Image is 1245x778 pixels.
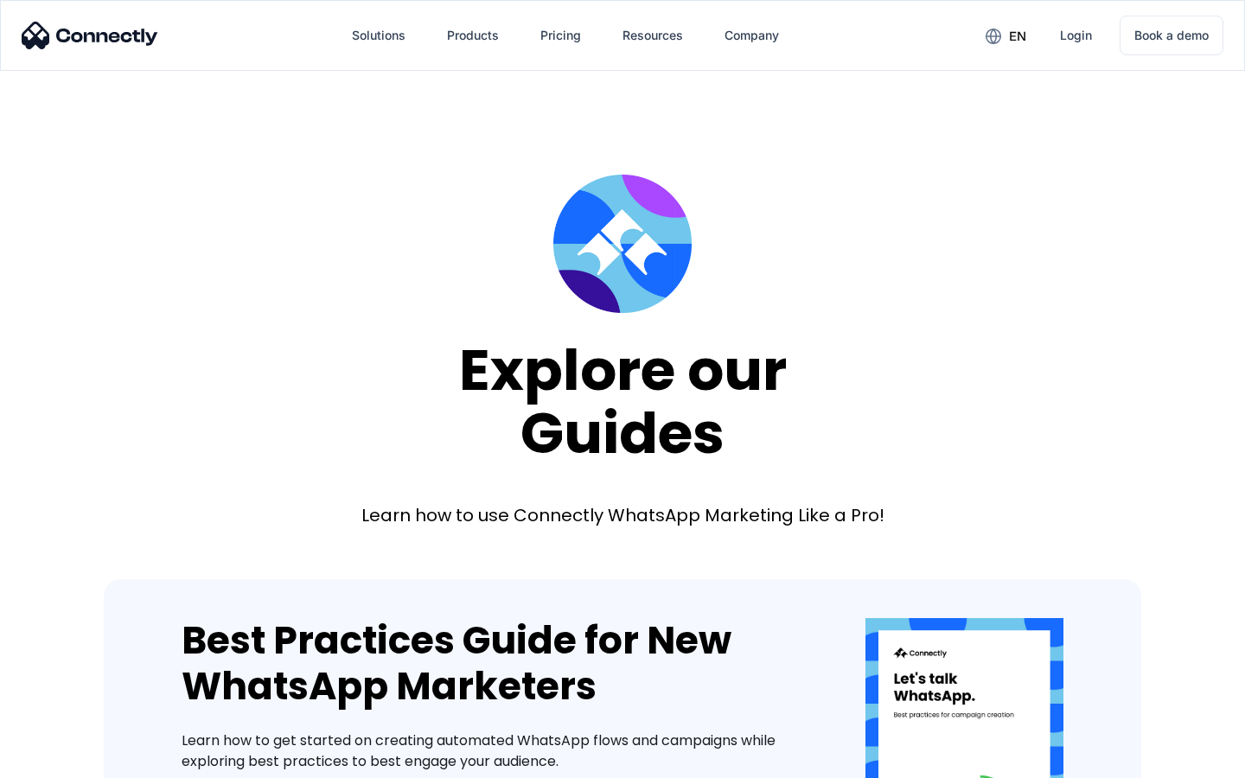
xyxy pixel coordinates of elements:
[352,23,405,48] div: Solutions
[182,730,814,772] div: Learn how to get started on creating automated WhatsApp flows and campaigns while exploring best ...
[1046,15,1106,56] a: Login
[447,23,499,48] div: Products
[1009,24,1026,48] div: en
[725,23,779,48] div: Company
[459,339,787,464] div: Explore our Guides
[17,748,104,772] aside: Language selected: English
[1060,23,1092,48] div: Login
[361,503,884,527] div: Learn how to use Connectly WhatsApp Marketing Like a Pro!
[22,22,158,49] img: Connectly Logo
[35,748,104,772] ul: Language list
[540,23,581,48] div: Pricing
[622,23,683,48] div: Resources
[527,15,595,56] a: Pricing
[1120,16,1223,55] a: Book a demo
[182,618,814,710] div: Best Practices Guide for New WhatsApp Marketers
